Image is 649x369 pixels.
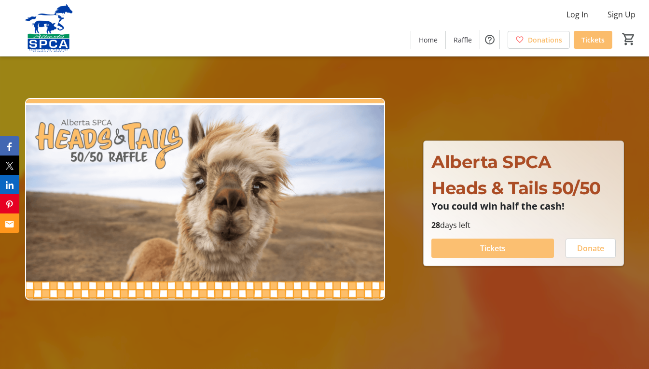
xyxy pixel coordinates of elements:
[431,177,601,199] span: Heads & Tails 50/50
[508,31,570,49] a: Donations
[411,31,445,49] a: Home
[577,242,604,254] span: Donate
[446,31,480,49] a: Raffle
[431,220,440,230] span: 28
[608,9,635,20] span: Sign Up
[431,151,551,172] span: Alberta SPCA
[480,242,506,254] span: Tickets
[566,239,616,258] button: Donate
[431,219,616,231] p: days left
[566,9,588,20] span: Log In
[581,35,605,45] span: Tickets
[431,239,554,258] button: Tickets
[25,98,386,301] img: Campaign CTA Media Photo
[6,4,92,52] img: Alberta SPCA's Logo
[431,201,616,212] p: You could win half the cash!
[559,7,596,22] button: Log In
[454,35,472,45] span: Raffle
[600,7,643,22] button: Sign Up
[419,35,438,45] span: Home
[480,30,499,49] button: Help
[574,31,612,49] a: Tickets
[528,35,562,45] span: Donations
[620,30,637,48] button: Cart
